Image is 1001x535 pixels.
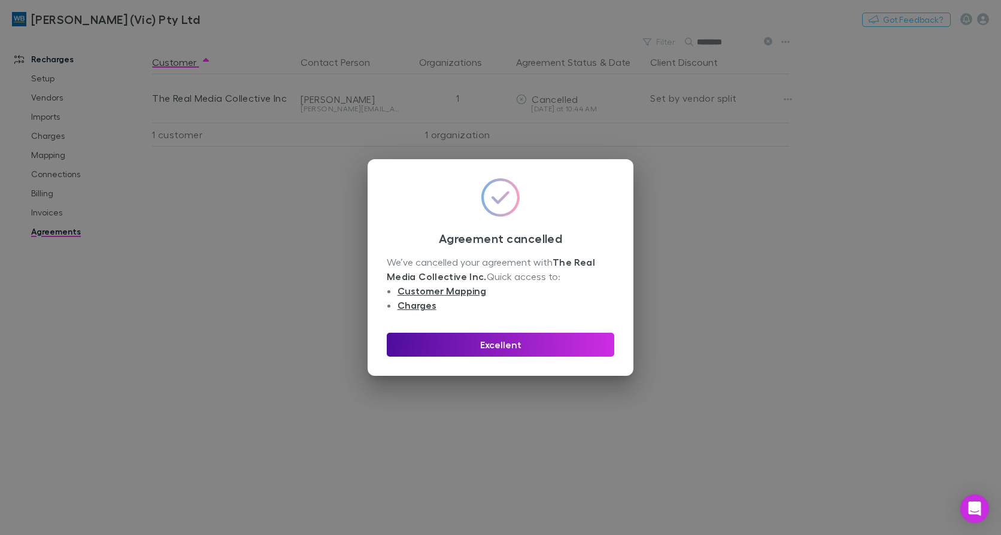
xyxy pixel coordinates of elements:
[398,285,486,297] a: Customer Mapping
[481,178,520,217] img: GradientCheckmarkIcon.svg
[387,231,614,245] h3: Agreement cancelled
[398,299,436,311] a: Charges
[960,494,989,523] div: Open Intercom Messenger
[387,333,614,357] button: Excellent
[387,255,614,314] div: We’ve cancelled your agreement with Quick access to:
